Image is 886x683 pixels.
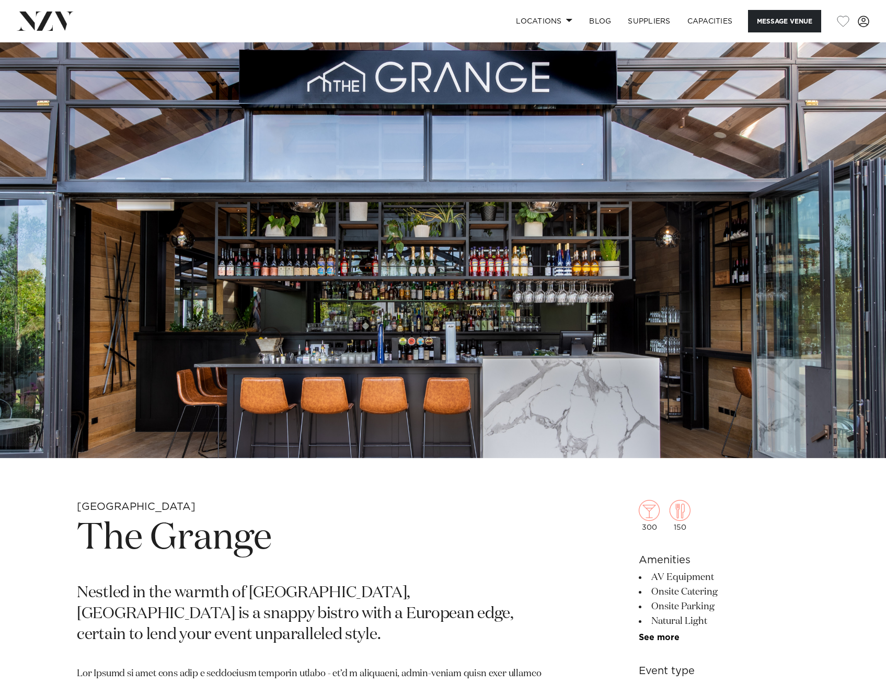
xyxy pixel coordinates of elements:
a: SUPPLIERS [619,10,678,32]
a: BLOG [581,10,619,32]
small: [GEOGRAPHIC_DATA] [77,502,195,512]
a: Capacities [679,10,741,32]
img: dining.png [670,500,691,521]
li: Onsite Parking [639,599,809,614]
button: Message Venue [748,10,821,32]
h6: Amenities [639,552,809,568]
div: 150 [670,500,691,531]
p: Nestled in the warmth of [GEOGRAPHIC_DATA], [GEOGRAPHIC_DATA] is a snappy bistro with a European ... [77,583,565,646]
li: Natural Light [639,614,809,629]
div: 300 [639,500,660,531]
a: Locations [508,10,581,32]
h6: Event type [639,663,809,679]
h1: The Grange [77,515,565,563]
li: Onsite Catering [639,585,809,599]
li: AV Equipment [639,570,809,585]
img: cocktail.png [639,500,660,521]
img: nzv-logo.png [17,12,74,30]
